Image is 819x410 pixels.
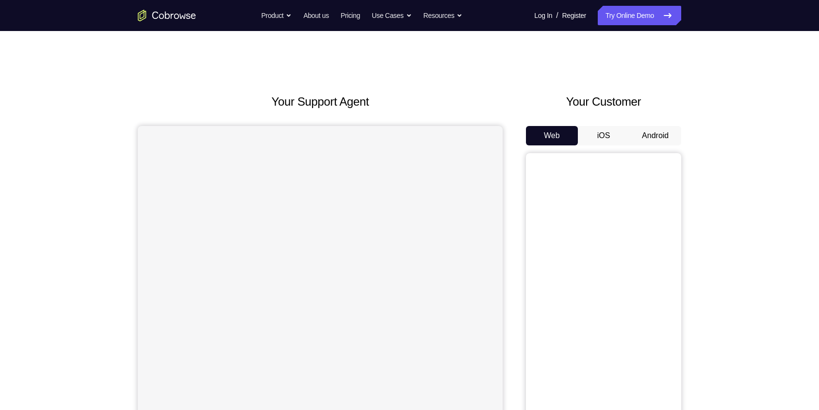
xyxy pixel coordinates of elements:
[262,6,292,25] button: Product
[138,93,503,110] h2: Your Support Agent
[562,6,586,25] a: Register
[556,10,558,21] span: /
[598,6,681,25] a: Try Online Demo
[629,126,681,145] button: Android
[526,93,681,110] h2: Your Customer
[341,6,360,25] a: Pricing
[424,6,463,25] button: Resources
[578,126,630,145] button: iOS
[138,10,196,21] a: Go to the home page
[534,6,552,25] a: Log In
[372,6,411,25] button: Use Cases
[303,6,328,25] a: About us
[526,126,578,145] button: Web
